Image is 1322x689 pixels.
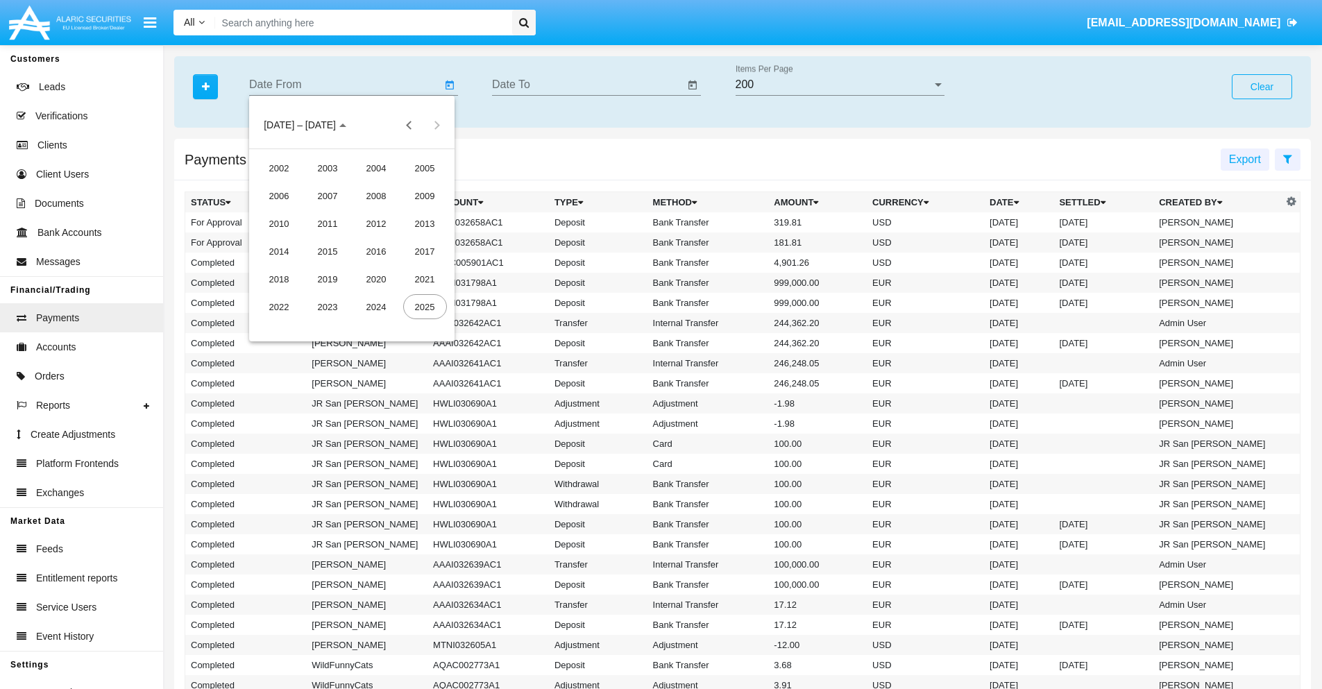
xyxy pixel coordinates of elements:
[303,182,352,210] td: 2007
[403,183,447,208] div: 2009
[257,211,301,236] div: 2010
[400,210,449,237] td: 2013
[355,211,398,236] div: 2012
[352,182,400,210] td: 2008
[403,294,447,319] div: 2025
[303,210,352,237] td: 2011
[306,183,350,208] div: 2007
[255,293,303,321] td: 2022
[303,265,352,293] td: 2019
[255,265,303,293] td: 2018
[352,210,400,237] td: 2012
[352,154,400,182] td: 2004
[403,239,447,264] div: 2017
[352,237,400,265] td: 2016
[355,155,398,180] div: 2004
[303,237,352,265] td: 2015
[303,154,352,182] td: 2003
[400,182,449,210] td: 2009
[306,211,350,236] div: 2011
[400,237,449,265] td: 2017
[264,120,336,131] span: [DATE] – [DATE]
[253,111,357,139] button: Choose date
[355,294,398,319] div: 2024
[352,265,400,293] td: 2020
[403,211,447,236] div: 2013
[306,155,350,180] div: 2003
[255,182,303,210] td: 2006
[255,237,303,265] td: 2014
[303,293,352,321] td: 2023
[257,183,301,208] div: 2006
[306,294,350,319] div: 2023
[306,239,350,264] div: 2015
[400,293,449,321] td: 2025
[396,111,423,139] button: Previous 20 years
[355,266,398,291] div: 2020
[403,266,447,291] div: 2021
[423,111,451,139] button: Next 20 years
[352,293,400,321] td: 2024
[257,155,301,180] div: 2002
[257,294,301,319] div: 2022
[257,239,301,264] div: 2014
[400,154,449,182] td: 2005
[257,266,301,291] div: 2018
[403,155,447,180] div: 2005
[400,265,449,293] td: 2021
[255,154,303,182] td: 2002
[355,239,398,264] div: 2016
[255,210,303,237] td: 2010
[355,183,398,208] div: 2008
[306,266,350,291] div: 2019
